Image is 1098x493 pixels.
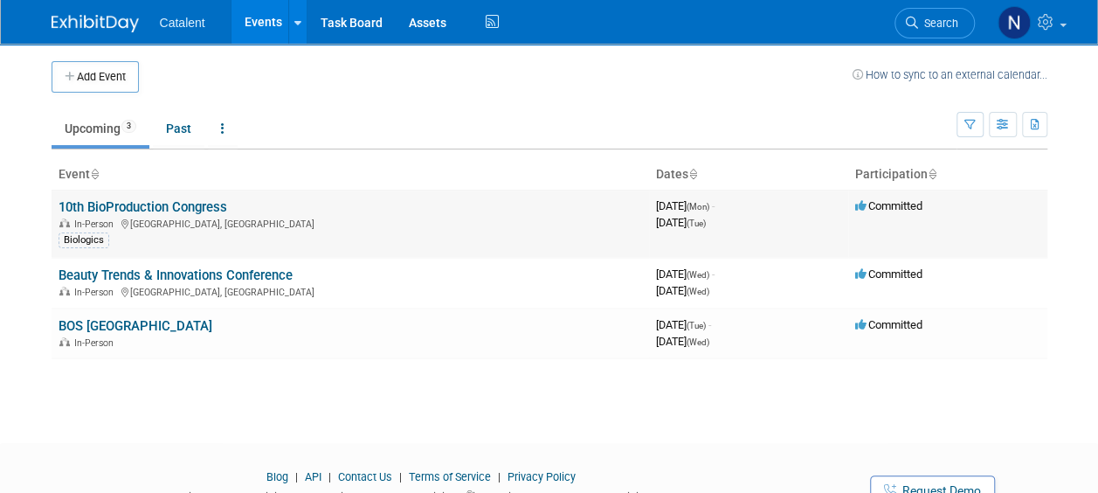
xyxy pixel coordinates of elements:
th: Event [52,160,649,190]
img: Nicole Bullock [998,6,1031,39]
img: In-Person Event [59,219,70,227]
div: [GEOGRAPHIC_DATA], [GEOGRAPHIC_DATA] [59,216,642,230]
span: | [494,470,505,483]
span: In-Person [74,219,119,230]
span: [DATE] [656,284,709,297]
img: In-Person Event [59,337,70,346]
span: | [395,470,406,483]
a: Upcoming3 [52,112,149,145]
span: | [291,470,302,483]
span: Committed [855,199,922,212]
span: Search [918,17,958,30]
span: (Tue) [687,321,706,330]
div: Biologics [59,233,109,248]
span: (Wed) [687,270,709,280]
span: [DATE] [656,216,706,229]
span: [DATE] [656,318,711,331]
span: - [708,318,711,331]
span: In-Person [74,337,119,349]
span: [DATE] [656,199,715,212]
span: (Mon) [687,202,709,212]
span: [DATE] [656,267,715,281]
a: Sort by Participation Type [928,167,936,181]
a: API [305,470,321,483]
a: How to sync to an external calendar... [853,68,1047,81]
a: Terms of Service [409,470,491,483]
span: - [712,267,715,281]
img: ExhibitDay [52,15,139,32]
a: Sort by Start Date [688,167,697,181]
span: In-Person [74,287,119,298]
th: Dates [649,160,848,190]
span: | [324,470,335,483]
a: 10th BioProduction Congress [59,199,227,215]
span: 3 [121,120,136,133]
a: Privacy Policy [508,470,576,483]
div: [GEOGRAPHIC_DATA], [GEOGRAPHIC_DATA] [59,284,642,298]
span: Committed [855,318,922,331]
img: In-Person Event [59,287,70,295]
th: Participation [848,160,1047,190]
a: Past [153,112,204,145]
span: (Wed) [687,337,709,347]
span: Catalent [160,16,205,30]
a: Sort by Event Name [90,167,99,181]
span: [DATE] [656,335,709,348]
span: - [712,199,715,212]
a: Search [894,8,975,38]
span: (Tue) [687,219,706,228]
span: Committed [855,267,922,281]
button: Add Event [52,61,139,93]
span: (Wed) [687,287,709,296]
a: BOS [GEOGRAPHIC_DATA] [59,318,212,334]
a: Contact Us [338,470,392,483]
a: Blog [266,470,288,483]
a: Beauty Trends & Innovations Conference [59,267,293,283]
